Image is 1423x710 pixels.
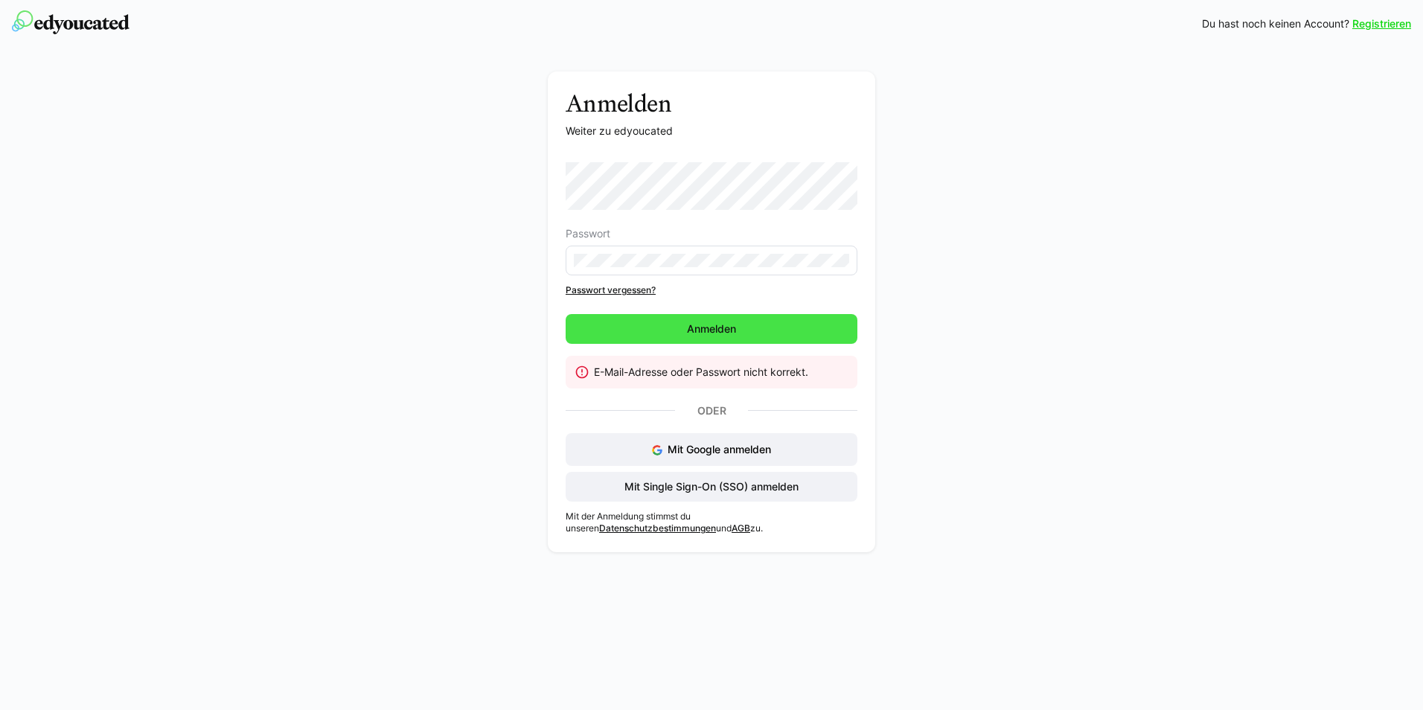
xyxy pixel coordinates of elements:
a: Registrieren [1352,16,1411,31]
span: Mit Single Sign-On (SSO) anmelden [622,479,801,494]
p: Mit der Anmeldung stimmst du unseren und zu. [566,511,857,534]
a: Passwort vergessen? [566,284,857,296]
span: Passwort [566,228,610,240]
button: Anmelden [566,314,857,344]
span: Mit Google anmelden [668,443,771,455]
button: Mit Single Sign-On (SSO) anmelden [566,472,857,502]
a: Datenschutzbestimmungen [599,522,716,534]
a: AGB [732,522,750,534]
span: Du hast noch keinen Account? [1202,16,1349,31]
span: Anmelden [685,322,738,336]
p: Weiter zu edyoucated [566,124,857,138]
p: Oder [675,400,748,421]
button: Mit Google anmelden [566,433,857,466]
img: edyoucated [12,10,129,34]
div: E-Mail-Adresse oder Passwort nicht korrekt. [594,365,845,380]
h3: Anmelden [566,89,857,118]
